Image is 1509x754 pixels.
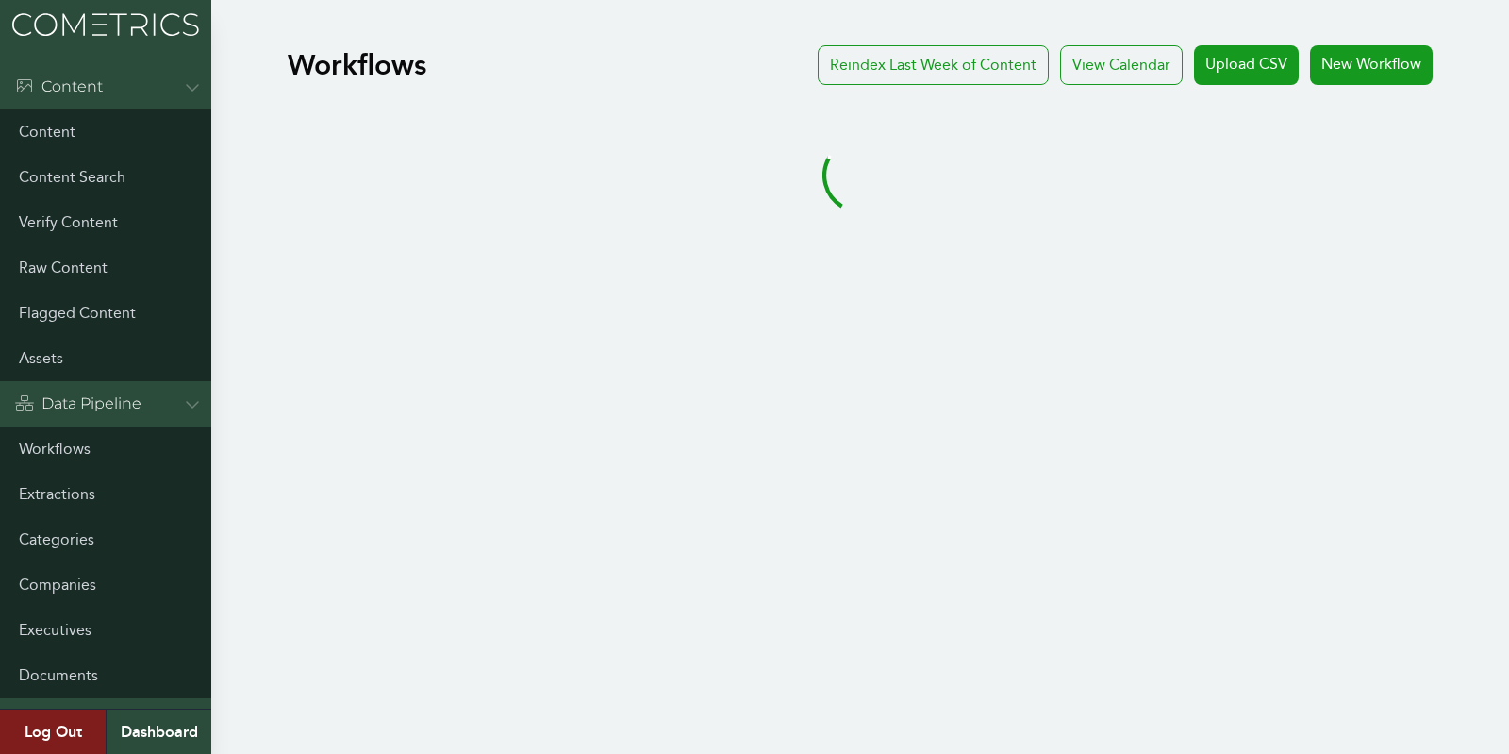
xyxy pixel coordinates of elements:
[106,710,211,754] a: Dashboard
[15,75,103,98] div: Content
[1060,45,1183,85] div: View Calendar
[15,393,141,415] div: Data Pipeline
[818,45,1049,85] a: Reindex Last Week of Content
[822,138,898,213] svg: audio-loading
[1194,45,1299,85] a: Upload CSV
[1310,45,1433,85] a: New Workflow
[288,48,426,82] h1: Workflows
